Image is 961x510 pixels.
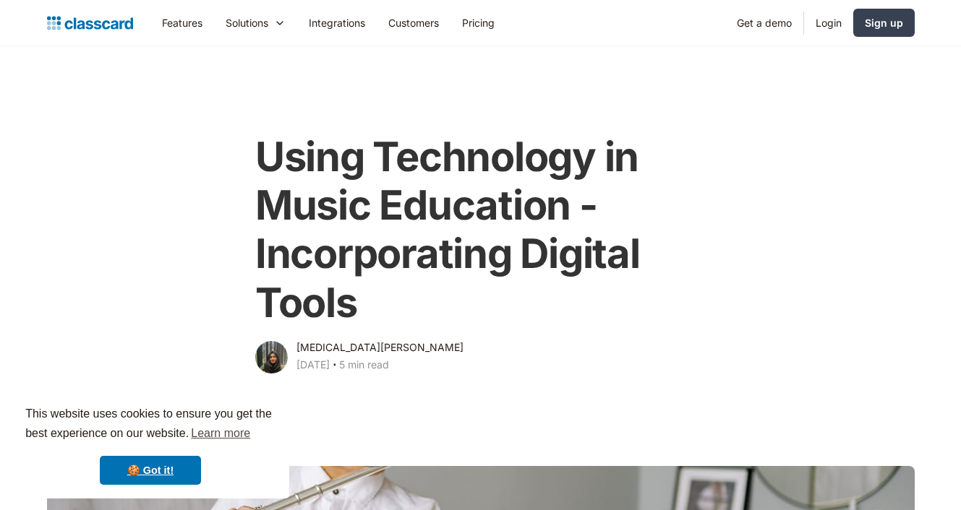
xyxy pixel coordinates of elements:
[296,339,464,356] div: [MEDICAL_DATA][PERSON_NAME]
[330,356,339,376] div: ‧
[377,7,450,39] a: Customers
[25,405,276,444] span: This website uses cookies to ensure you get the best experience on our website.
[12,392,289,498] div: cookieconsent
[297,7,377,39] a: Integrations
[725,7,803,39] a: Get a demo
[450,7,506,39] a: Pricing
[865,15,903,30] div: Sign up
[214,7,297,39] div: Solutions
[339,356,389,373] div: 5 min read
[100,456,201,485] a: dismiss cookie message
[189,423,252,444] a: learn more about cookies
[47,13,133,33] a: home
[853,9,915,37] a: Sign up
[226,15,268,30] div: Solutions
[255,133,706,327] h1: Using Technology in Music Education - Incorporating Digital Tools
[804,7,853,39] a: Login
[150,7,214,39] a: Features
[296,356,330,373] div: [DATE]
